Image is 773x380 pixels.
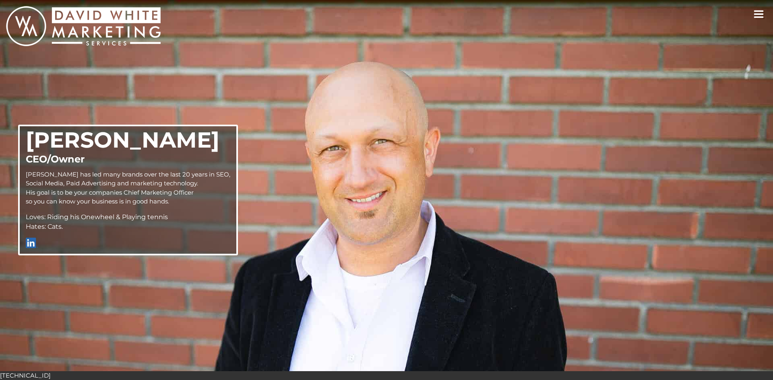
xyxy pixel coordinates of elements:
[6,6,161,49] a: White Marketing home link
[6,6,161,46] img: White Marketing - get found, lead digital
[26,238,38,248] img: linkedin.png
[26,223,63,230] span: Hates: Cats.
[26,154,230,164] h3: CEO/Owner
[26,170,230,206] p: [PERSON_NAME] has led many brands over the last 20 years in SEO, Social Media, Paid Advertising a...
[26,213,168,221] span: Loves: Riding his Onewheel & Playing tennis
[26,129,230,150] h2: [PERSON_NAME]
[751,6,767,23] button: toggle navigation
